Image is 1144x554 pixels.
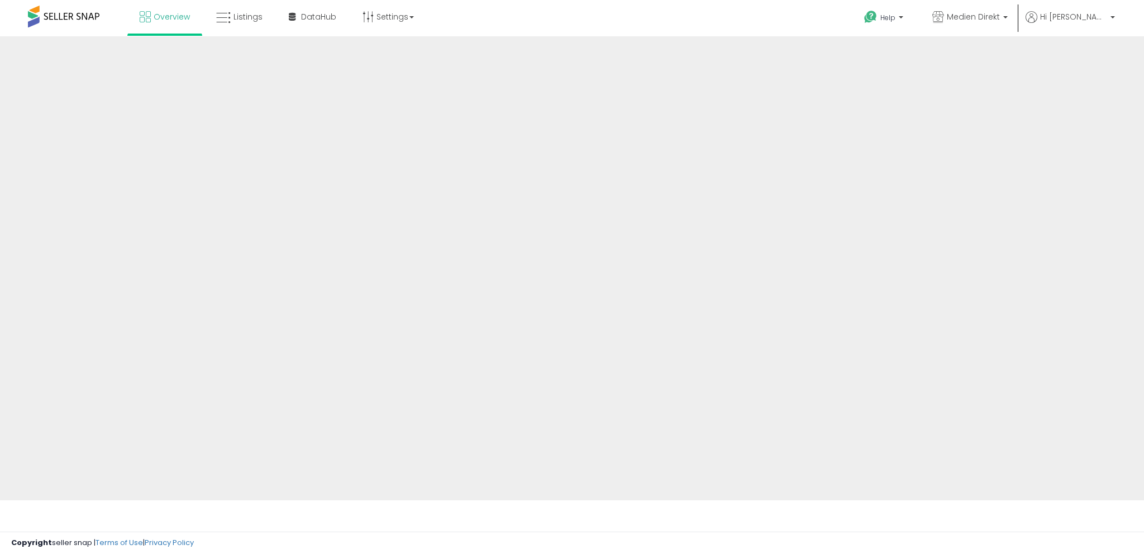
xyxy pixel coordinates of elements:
span: Overview [154,11,190,22]
span: DataHub [301,11,336,22]
a: Help [855,2,914,36]
span: Listings [233,11,263,22]
span: Help [880,13,895,22]
span: Hi [PERSON_NAME] [1040,11,1107,22]
i: Get Help [864,10,878,24]
a: Hi [PERSON_NAME] [1026,11,1115,36]
span: Medien Direkt [947,11,1000,22]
